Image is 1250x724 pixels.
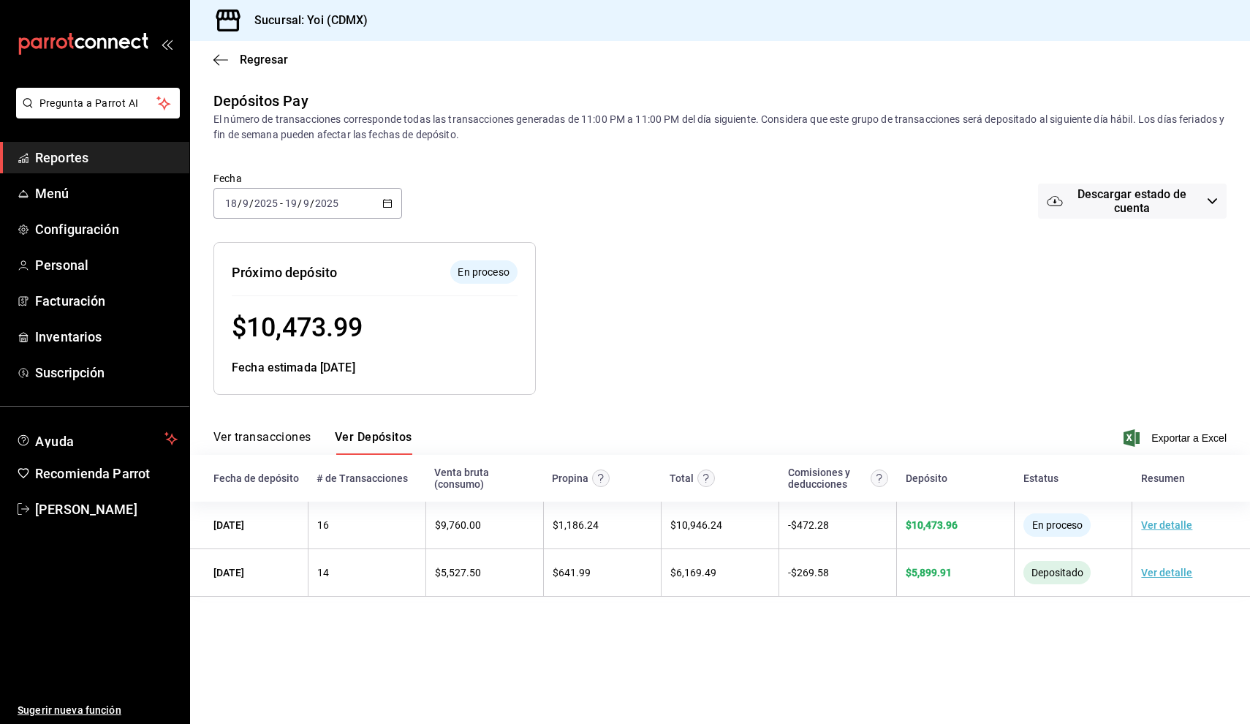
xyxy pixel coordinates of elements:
td: 16 [308,502,425,549]
span: Regresar [240,53,288,67]
div: Total [670,472,694,484]
span: Menú [35,184,178,203]
input: ---- [314,197,339,209]
input: -- [224,197,238,209]
span: Personal [35,255,178,275]
a: Ver detalle [1141,519,1192,531]
span: - [280,197,283,209]
span: / [310,197,314,209]
div: # de Transacciones [317,472,408,484]
span: $ 10,473.96 [906,519,958,531]
label: Fecha [213,173,402,184]
svg: Este monto equivale al total de la venta más otros abonos antes de aplicar comisión e IVA. [697,470,715,487]
div: El depósito aún no se ha enviado a tu cuenta bancaria. [1023,513,1091,537]
button: Descargar estado de cuenta [1038,184,1227,219]
span: [PERSON_NAME] [35,499,178,519]
td: [DATE] [190,549,308,597]
span: En proceso [1026,519,1088,531]
span: Reportes [35,148,178,167]
h3: Sucursal: Yoi (CDMX) [243,12,368,29]
div: Depósito [906,472,947,484]
input: ---- [254,197,279,209]
a: Pregunta a Parrot AI [10,106,180,121]
span: $ 9,760.00 [435,519,481,531]
div: El depósito aún no se ha enviado a tu cuenta bancaria. [450,260,518,284]
input: -- [242,197,249,209]
span: - $ 269.58 [788,567,829,578]
div: Depósitos Pay [213,90,308,112]
span: Inventarios [35,327,178,347]
span: $ 6,169.49 [670,567,716,578]
span: $ 641.99 [553,567,591,578]
div: navigation tabs [213,430,412,455]
span: Sugerir nueva función [18,703,178,718]
div: El número de transacciones corresponde todas las transacciones generadas de 11:00 PM a 11:00 PM d... [213,112,1227,143]
button: Pregunta a Parrot AI [16,88,180,118]
div: Comisiones y deducciones [788,467,867,490]
div: Propina [552,472,588,484]
span: $ 5,527.50 [435,567,481,578]
div: Próximo depósito [232,263,337,282]
svg: Contempla comisión de ventas y propinas, IVA, cancelaciones y devoluciones. [871,470,888,487]
span: Pregunta a Parrot AI [39,96,157,111]
button: Regresar [213,53,288,67]
span: Suscripción [35,363,178,382]
span: / [298,197,302,209]
span: $ 5,899.91 [906,567,952,578]
span: $ 10,473.99 [232,312,363,343]
svg: Las propinas mostradas excluyen toda configuración de retención. [592,470,610,487]
div: Resumen [1141,472,1185,484]
input: -- [284,197,298,209]
div: Estatus [1023,472,1058,484]
span: En proceso [452,265,515,280]
div: Fecha de depósito [213,472,299,484]
button: Ver transacciones [213,430,311,455]
button: Ver Depósitos [335,430,412,455]
span: $ 10,946.24 [670,519,722,531]
td: 14 [308,549,425,597]
td: [DATE] [190,502,308,549]
span: Facturación [35,291,178,311]
span: Configuración [35,219,178,239]
span: / [249,197,254,209]
span: - $ 472.28 [788,519,829,531]
span: $ 1,186.24 [553,519,599,531]
div: Venta bruta (consumo) [434,467,534,490]
span: Recomienda Parrot [35,464,178,483]
button: Exportar a Excel [1126,429,1227,447]
button: open_drawer_menu [161,38,173,50]
span: Depositado [1026,567,1089,578]
div: Fecha estimada [DATE] [232,359,518,377]
span: / [238,197,242,209]
span: Ayuda [35,430,159,448]
input: -- [303,197,310,209]
div: El monto ha sido enviado a tu cuenta bancaria. Puede tardar en verse reflejado, según la entidad ... [1023,561,1091,584]
span: Descargar estado de cuenta [1063,187,1201,215]
a: Ver detalle [1141,567,1192,578]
